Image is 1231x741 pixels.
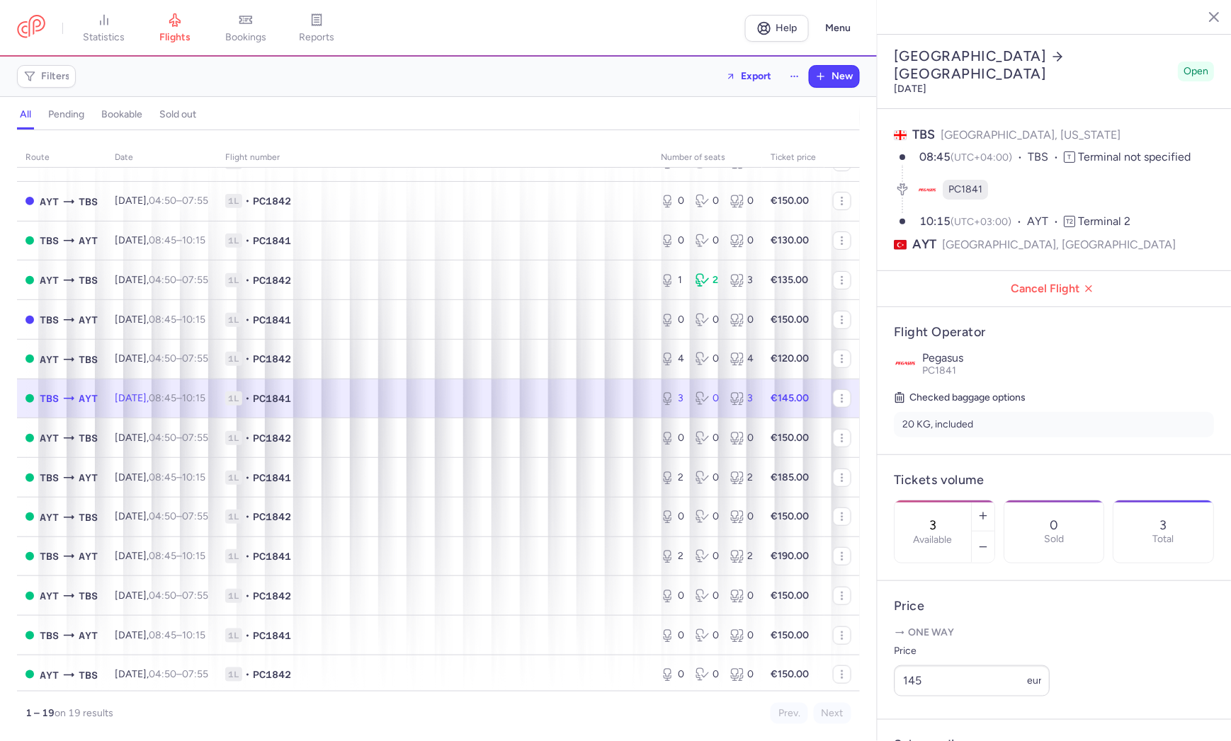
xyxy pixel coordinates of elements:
[1079,150,1191,163] span: Terminal not specified
[696,667,719,682] div: 0
[920,150,951,163] time: 08:45
[245,510,250,524] span: •
[730,273,754,287] div: 3
[771,314,809,326] strong: €150.00
[79,233,98,248] span: AYT
[661,352,684,366] div: 4
[253,549,291,563] span: PC1841
[730,471,754,485] div: 2
[18,66,75,87] button: Filters
[661,273,684,287] div: 1
[771,510,809,522] strong: €150.00
[149,590,208,602] span: –
[730,194,754,208] div: 0
[1028,674,1043,687] span: eur
[149,668,176,680] time: 04:50
[895,643,1050,660] label: Price
[245,194,250,208] span: •
[661,431,684,445] div: 0
[79,470,98,486] span: AYT
[1184,64,1209,79] span: Open
[696,471,719,485] div: 0
[253,510,291,524] span: PC1842
[943,236,1176,253] span: [GEOGRAPHIC_DATA], [GEOGRAPHIC_DATA]
[225,273,242,287] span: 1L
[40,352,59,367] span: AYT
[245,352,250,366] span: •
[696,431,719,445] div: 0
[895,412,1215,437] li: 20 KG, included
[810,66,859,87] button: New
[79,588,98,604] span: TBS
[225,510,242,524] span: 1L
[149,432,176,444] time: 04:50
[149,432,208,444] span: –
[79,667,98,683] span: TBS
[149,590,176,602] time: 04:50
[225,234,242,248] span: 1L
[730,628,754,643] div: 0
[149,195,208,207] span: –
[745,15,809,42] a: Help
[696,628,719,643] div: 0
[79,510,98,525] span: TBS
[115,550,205,562] span: [DATE],
[913,236,937,253] span: AYT
[225,313,242,327] span: 1L
[696,234,719,248] div: 0
[182,668,208,680] time: 07:55
[951,216,1012,228] span: (UTC+03:00)
[771,274,808,286] strong: €135.00
[25,707,55,719] strong: 1 – 19
[923,352,1215,364] p: Pegasus
[40,470,59,486] span: TBS
[149,629,176,641] time: 08:45
[40,391,59,406] span: TBS
[730,352,754,366] div: 4
[253,194,291,208] span: PC1842
[253,471,291,485] span: PC1841
[140,13,210,44] a: flights
[253,273,291,287] span: PC1842
[245,391,250,406] span: •
[40,430,59,446] span: AYT
[771,668,809,680] strong: €150.00
[115,510,208,522] span: [DATE],
[920,214,951,228] time: 10:15
[149,471,205,483] span: –
[225,589,242,603] span: 1L
[253,589,291,603] span: PC1842
[106,147,217,168] th: date
[1028,214,1065,230] span: AYT
[253,431,291,445] span: PC1842
[696,391,719,406] div: 0
[40,510,59,525] span: AYT
[115,392,205,404] span: [DATE],
[895,665,1050,696] input: ---
[40,588,59,604] span: AYT
[696,352,719,366] div: 0
[115,471,205,483] span: [DATE],
[661,549,684,563] div: 2
[730,667,754,682] div: 0
[40,312,59,328] span: TBS
[741,71,771,81] span: Export
[730,510,754,524] div: 0
[913,127,936,142] span: TBS
[889,282,1220,295] span: Cancel Flight
[299,31,334,44] span: reports
[40,272,59,288] span: AYT
[225,194,242,208] span: 1L
[40,548,59,564] span: TBS
[41,71,70,82] span: Filters
[253,313,291,327] span: PC1841
[115,590,208,602] span: [DATE],
[115,432,208,444] span: [DATE],
[149,352,176,364] time: 04:50
[253,352,291,366] span: PC1842
[661,194,684,208] div: 0
[730,391,754,406] div: 3
[661,510,684,524] div: 0
[149,550,176,562] time: 08:45
[149,274,208,286] span: –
